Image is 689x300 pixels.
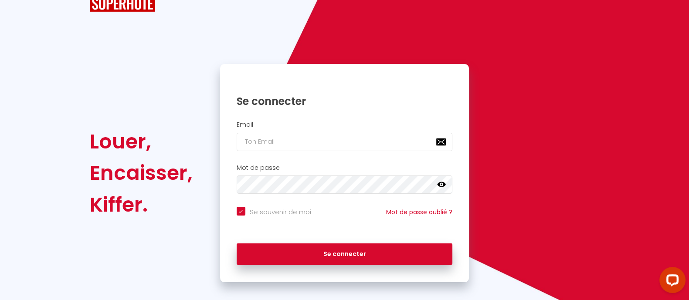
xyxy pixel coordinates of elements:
h2: Mot de passe [237,164,453,172]
div: Encaisser, [90,157,193,189]
input: Ton Email [237,133,453,151]
h1: Se connecter [237,94,453,108]
h2: Email [237,121,453,128]
div: Louer, [90,126,193,157]
iframe: LiveChat chat widget [652,263,689,300]
div: Kiffer. [90,189,193,220]
button: Se connecter [237,243,453,265]
a: Mot de passe oublié ? [386,208,452,216]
